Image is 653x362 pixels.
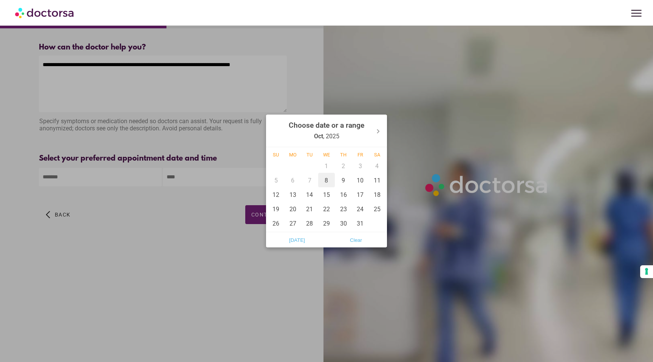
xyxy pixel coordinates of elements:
[326,234,385,246] button: Clear
[289,121,364,130] strong: Choose date or a range
[289,116,364,145] div: , 2025
[318,202,335,216] div: 22
[335,187,352,202] div: 16
[285,152,302,158] div: Mo
[285,187,302,202] div: 13
[352,173,369,187] div: 10
[301,216,318,231] div: 28
[329,234,383,246] span: Clear
[352,159,369,173] div: 3
[318,173,335,187] div: 8
[301,152,318,158] div: Tu
[268,234,326,246] button: [DATE]
[368,187,385,202] div: 18
[285,173,302,187] div: 6
[268,216,285,231] div: 26
[285,216,302,231] div: 27
[314,133,323,140] strong: Oct
[629,6,644,20] span: menu
[335,216,352,231] div: 30
[285,202,302,216] div: 20
[318,159,335,173] div: 1
[318,187,335,202] div: 15
[268,202,285,216] div: 19
[335,202,352,216] div: 23
[640,265,653,278] button: Your consent preferences for tracking technologies
[335,173,352,187] div: 9
[268,187,285,202] div: 12
[268,173,285,187] div: 5
[352,202,369,216] div: 24
[335,152,352,158] div: Th
[352,152,369,158] div: Fr
[15,4,75,21] img: Doctorsa.com
[270,234,324,246] span: [DATE]
[368,202,385,216] div: 25
[301,173,318,187] div: 7
[352,216,369,231] div: 31
[368,152,385,158] div: Sa
[318,152,335,158] div: We
[368,173,385,187] div: 11
[335,159,352,173] div: 2
[368,159,385,173] div: 4
[268,152,285,158] div: Su
[318,216,335,231] div: 29
[301,202,318,216] div: 21
[352,187,369,202] div: 17
[301,187,318,202] div: 14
